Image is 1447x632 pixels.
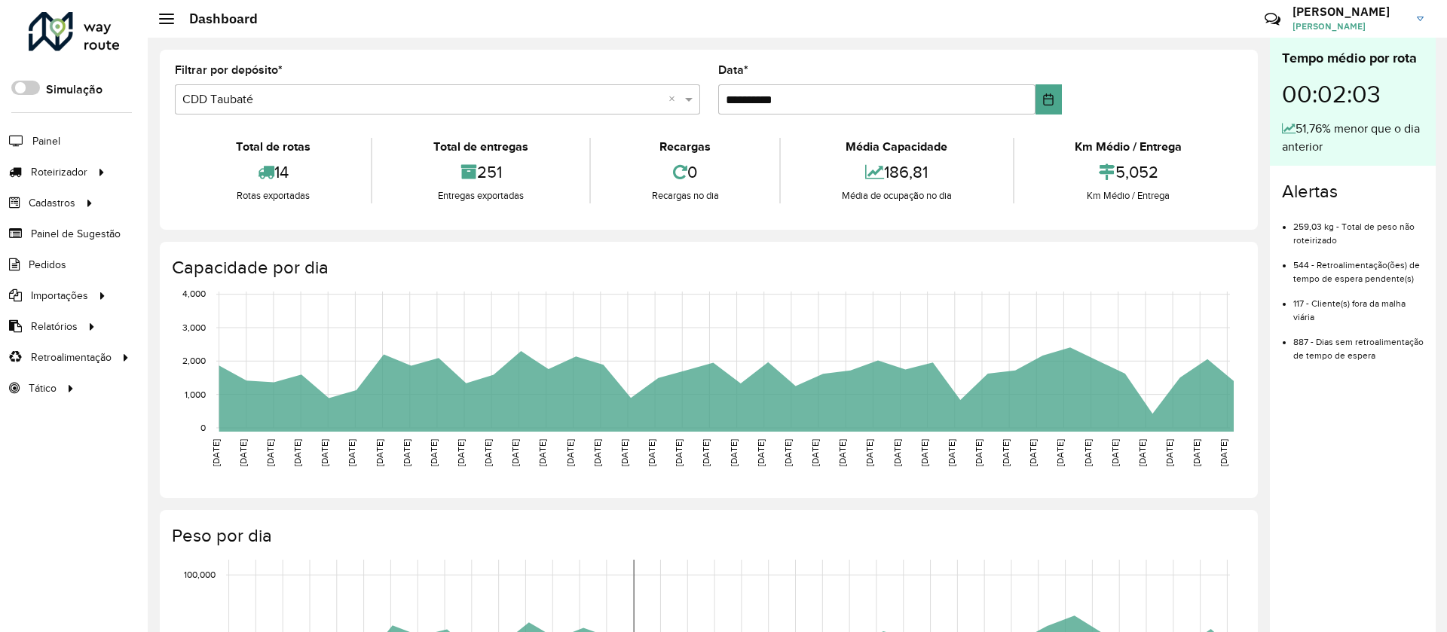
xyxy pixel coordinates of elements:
[1293,324,1424,362] li: 887 - Dias sem retroalimentação de tempo de espera
[619,439,629,466] text: [DATE]
[31,226,121,242] span: Painel de Sugestão
[718,61,748,79] label: Data
[647,439,656,466] text: [DATE]
[200,423,206,432] text: 0
[701,439,711,466] text: [DATE]
[1293,20,1406,33] span: [PERSON_NAME]
[785,188,1008,203] div: Média de ocupação no dia
[174,11,258,27] h2: Dashboard
[1192,439,1201,466] text: [DATE]
[510,439,520,466] text: [DATE]
[595,156,776,188] div: 0
[172,525,1243,547] h4: Peso por dia
[31,164,87,180] span: Roteirizador
[783,439,793,466] text: [DATE]
[947,439,956,466] text: [DATE]
[179,156,367,188] div: 14
[175,61,283,79] label: Filtrar por depósito
[674,439,684,466] text: [DATE]
[1282,48,1424,69] div: Tempo médio por rota
[347,439,356,466] text: [DATE]
[1282,120,1424,156] div: 51,76% menor que o dia anterior
[292,439,302,466] text: [DATE]
[1018,156,1239,188] div: 5,052
[1293,5,1406,19] h3: [PERSON_NAME]
[974,439,984,466] text: [DATE]
[756,439,766,466] text: [DATE]
[864,439,874,466] text: [DATE]
[1083,439,1093,466] text: [DATE]
[595,138,776,156] div: Recargas
[376,188,585,203] div: Entregas exportadas
[1018,188,1239,203] div: Km Médio / Entrega
[1256,3,1289,35] a: Contato Rápido
[29,195,75,211] span: Cadastros
[1001,439,1011,466] text: [DATE]
[182,322,206,332] text: 3,000
[185,389,206,399] text: 1,000
[29,257,66,273] span: Pedidos
[1137,439,1147,466] text: [DATE]
[1293,209,1424,247] li: 259,03 kg - Total de peso não roteirizado
[919,439,929,466] text: [DATE]
[1219,439,1228,466] text: [DATE]
[182,356,206,365] text: 2,000
[1036,84,1062,114] button: Choose Date
[376,156,585,188] div: 251
[1293,285,1424,324] li: 117 - Cliente(s) fora da malha viária
[179,188,367,203] div: Rotas exportadas
[565,439,575,466] text: [DATE]
[375,439,384,466] text: [DATE]
[238,439,248,466] text: [DATE]
[31,350,112,365] span: Retroalimentação
[320,439,329,466] text: [DATE]
[592,439,602,466] text: [DATE]
[668,90,681,108] span: Clear all
[184,569,216,579] text: 100,000
[456,439,466,466] text: [DATE]
[537,439,547,466] text: [DATE]
[837,439,847,466] text: [DATE]
[265,439,275,466] text: [DATE]
[595,188,776,203] div: Recargas no dia
[46,81,102,99] label: Simulação
[785,138,1008,156] div: Média Capacidade
[1028,439,1038,466] text: [DATE]
[785,156,1008,188] div: 186,81
[892,439,902,466] text: [DATE]
[29,380,57,396] span: Tático
[211,439,221,466] text: [DATE]
[376,138,585,156] div: Total de entregas
[1164,439,1174,466] text: [DATE]
[31,319,78,334] span: Relatórios
[1110,439,1120,466] text: [DATE]
[32,133,60,149] span: Painel
[182,289,206,299] text: 4,000
[810,439,820,466] text: [DATE]
[1282,69,1424,120] div: 00:02:03
[1055,439,1065,466] text: [DATE]
[179,138,367,156] div: Total de rotas
[1018,138,1239,156] div: Km Médio / Entrega
[483,439,493,466] text: [DATE]
[402,439,411,466] text: [DATE]
[172,257,1243,279] h4: Capacidade por dia
[729,439,739,466] text: [DATE]
[1282,181,1424,203] h4: Alertas
[429,439,439,466] text: [DATE]
[31,288,88,304] span: Importações
[1293,247,1424,285] li: 544 - Retroalimentação(ões) de tempo de espera pendente(s)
